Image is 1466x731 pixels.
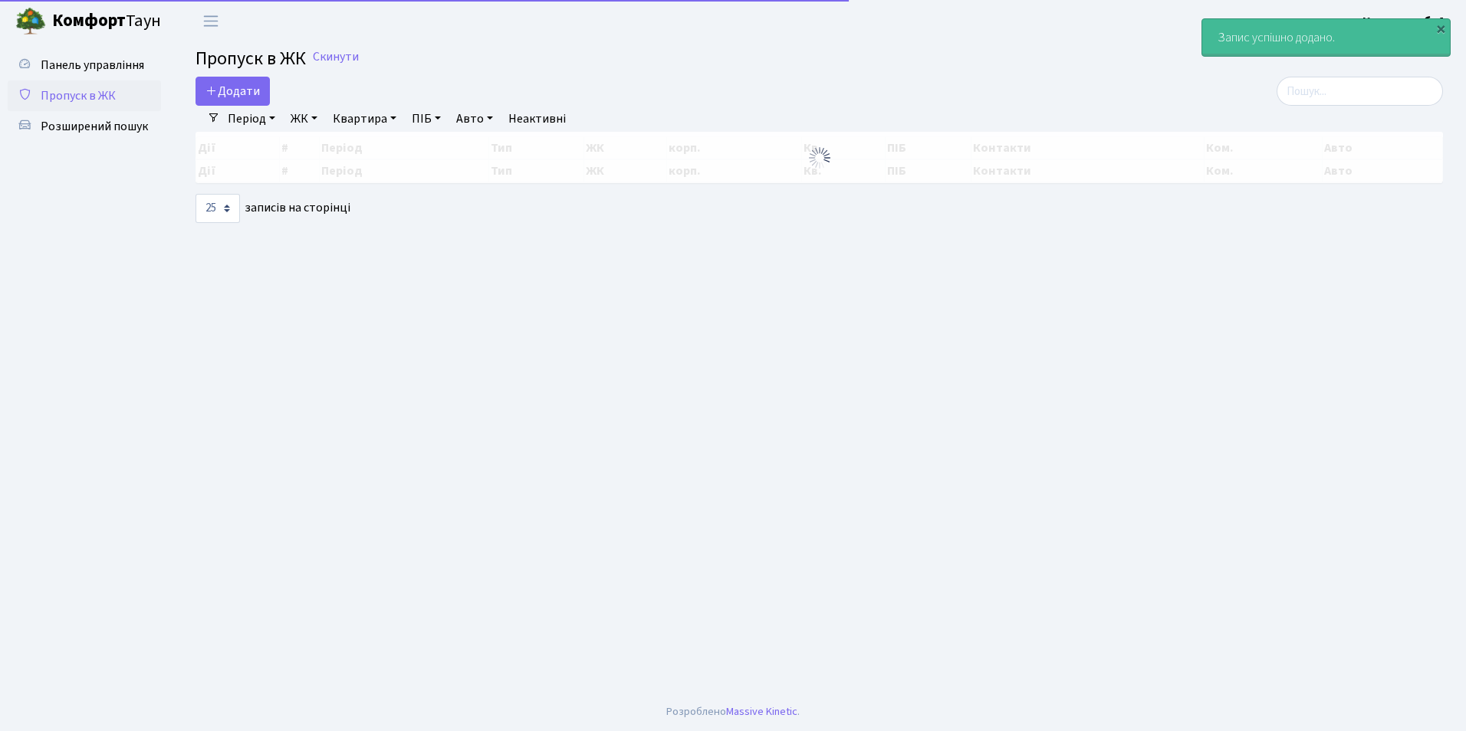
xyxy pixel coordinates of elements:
[1202,19,1450,56] div: Запис успішно додано.
[726,703,797,720] a: Massive Kinetic
[1277,77,1443,106] input: Пошук...
[41,57,144,74] span: Панель управління
[196,194,240,223] select: записів на сторінці
[1362,13,1448,30] b: Консьєрж б. 4.
[15,6,46,37] img: logo.png
[406,106,447,132] a: ПІБ
[196,45,306,72] span: Пропуск в ЖК
[52,8,161,34] span: Таун
[313,50,359,64] a: Скинути
[807,146,832,170] img: Обробка...
[41,118,148,135] span: Розширений пошук
[327,106,403,132] a: Квартира
[196,77,270,106] a: Додати
[222,106,281,132] a: Період
[1433,21,1448,36] div: ×
[192,8,230,34] button: Переключити навігацію
[52,8,126,33] b: Комфорт
[41,87,116,104] span: Пропуск в ЖК
[8,80,161,111] a: Пропуск в ЖК
[8,111,161,142] a: Розширений пошук
[1362,12,1448,31] a: Консьєрж б. 4.
[205,83,260,100] span: Додати
[666,703,800,720] div: Розроблено .
[8,50,161,80] a: Панель управління
[502,106,572,132] a: Неактивні
[450,106,499,132] a: Авто
[284,106,324,132] a: ЖК
[196,194,350,223] label: записів на сторінці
